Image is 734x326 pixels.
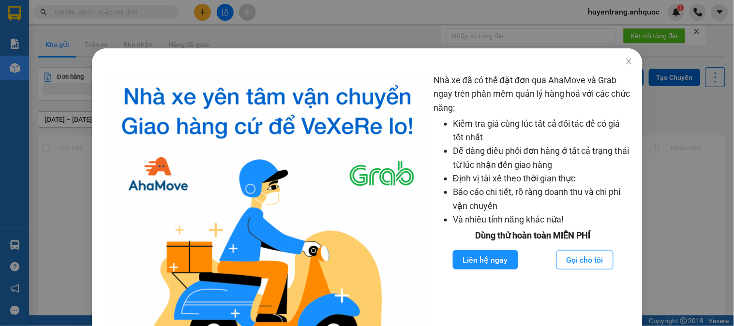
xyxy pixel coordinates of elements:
span: Gọi cho tôi [567,254,603,266]
button: Gọi cho tôi [556,250,614,269]
li: Báo cáo chi tiết, rõ ràng doanh thu và chi phí vận chuyển [453,185,633,213]
span: close [625,58,632,65]
button: Liên hệ ngay [452,250,518,269]
span: Liên hệ ngay [463,254,508,266]
li: Dễ dàng điều phối đơn hàng ở tất cả trạng thái từ lúc nhận đến giao hàng [453,144,633,172]
li: Định vị tài xế theo thời gian thực [453,172,633,185]
li: Kiểm tra giá cùng lúc tất cả đối tác để có giá tốt nhất [453,117,633,145]
button: Close [615,48,642,75]
div: Dùng thử hoàn toàn MIỄN PHÍ [434,229,633,242]
li: Và nhiều tính năng khác nữa! [453,213,633,226]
